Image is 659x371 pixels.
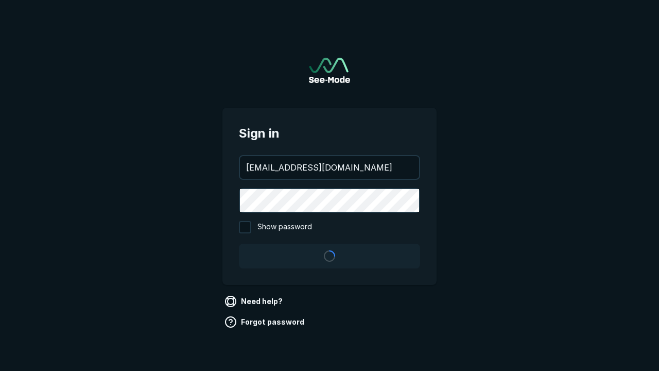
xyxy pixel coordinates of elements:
a: Need help? [222,293,287,310]
img: See-Mode Logo [309,58,350,83]
a: Forgot password [222,314,308,330]
span: Show password [257,221,312,233]
span: Sign in [239,124,420,143]
a: Go to sign in [309,58,350,83]
input: your@email.com [240,156,419,179]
